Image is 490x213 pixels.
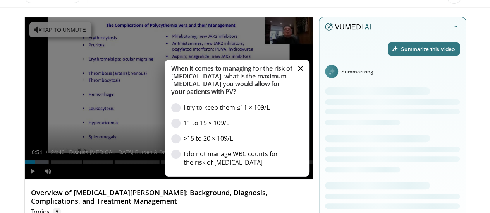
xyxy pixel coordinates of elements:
h4: Overview of [MEDICAL_DATA][PERSON_NAME]: Background, Diagnosis, Complications, and Treatment Mana... [31,189,306,205]
button: Cancel [297,65,304,72]
label: Option - 11 to 15 × 109/L [171,116,294,131]
div: 11 to 15 × 109/L [184,119,289,127]
h4: When it comes to managing for the risk of [MEDICAL_DATA], what is the maximum [MEDICAL_DATA] you ... [165,65,309,95]
span: Summarizing... [341,68,377,75]
img: vumedi-ai-logo.v2.svg [325,23,371,31]
div: Summarize this video [388,42,459,56]
div: I try to keep them ≤11 × 109/L [184,103,289,112]
div: I do not manage WBC counts for the risk of [MEDICAL_DATA] [184,150,289,167]
video-js: Video Player [25,17,313,179]
label: Option - >15 to 20 × 109/L [171,131,294,147]
label: Option - I do not manage WBC counts for the risk of thrombosis [171,147,294,170]
label: Option - I try to keep them ≤11 × 109/L [171,100,294,116]
div: >15 to 20 × 109/L [184,134,289,143]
